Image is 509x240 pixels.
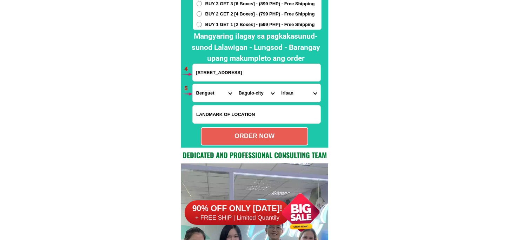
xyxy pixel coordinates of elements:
h6: 5 [184,84,192,93]
select: Select district [235,84,278,102]
h2: Mangyaring ilagay sa pagkakasunud-sunod Lalawigan - Lungsod - Barangay upang makumpleto ang order [187,31,325,64]
h6: 90% OFF ONLY [DATE]! [185,203,290,214]
h6: 4 [184,65,192,74]
input: BUY 1 GET 1 [2 Boxes] - (599 PHP) - Free Shipping [197,22,202,27]
h6: + FREE SHIP | Limited Quantily [185,214,290,222]
div: ORDER NOW [201,131,308,141]
h2: Dedicated and professional consulting team [181,150,328,160]
select: Select province [193,84,235,102]
input: BUY 2 GET 2 [4 Boxes] - (799 PHP) - Free Shipping [197,11,202,17]
select: Select commune [278,84,320,102]
input: Input address [193,64,320,81]
span: BUY 2 GET 2 [4 Boxes] - (799 PHP) - Free Shipping [205,11,315,18]
input: BUY 3 GET 3 [6 Boxes] - (899 PHP) - Free Shipping [197,1,202,6]
span: BUY 1 GET 1 [2 Boxes] - (599 PHP) - Free Shipping [205,21,315,28]
input: Input LANDMARKOFLOCATION [193,105,320,123]
span: BUY 3 GET 3 [6 Boxes] - (899 PHP) - Free Shipping [205,0,315,7]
